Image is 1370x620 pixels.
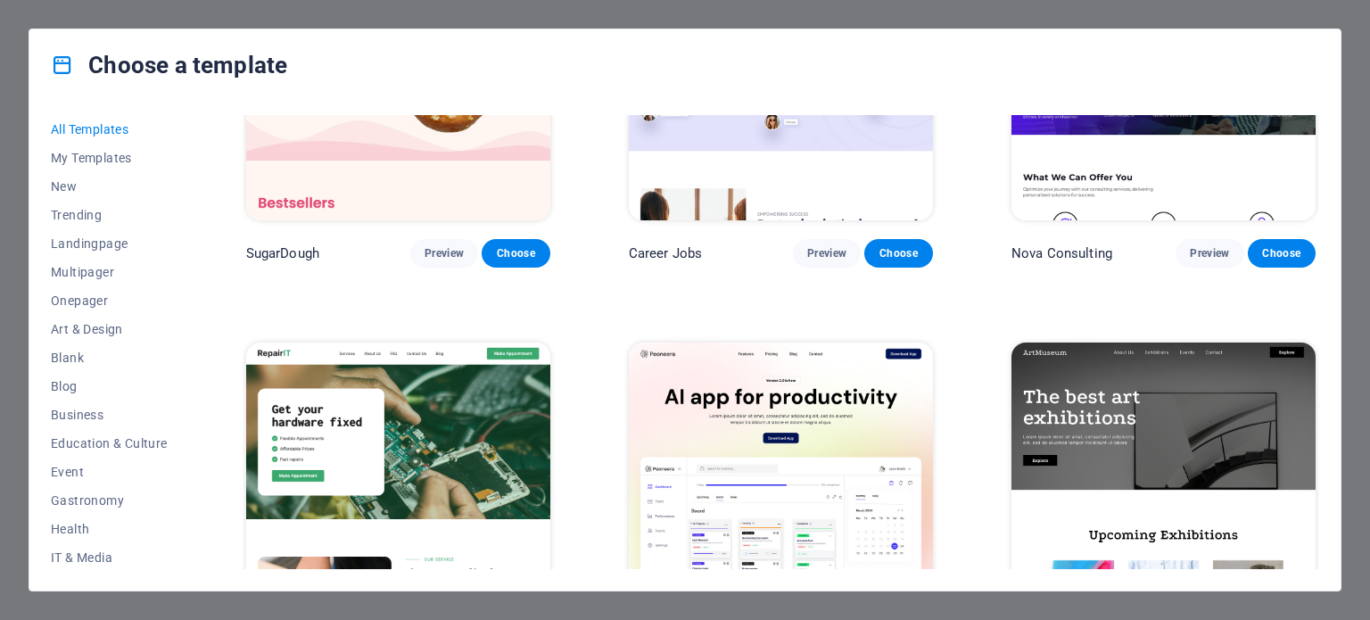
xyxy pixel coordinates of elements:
button: Blank [51,343,168,372]
span: IT & Media [51,550,168,565]
span: Choose [879,246,918,260]
span: Choose [496,246,535,260]
span: Preview [1190,246,1229,260]
button: My Templates [51,144,168,172]
button: IT & Media [51,543,168,572]
span: Blank [51,351,168,365]
span: Business [51,408,168,422]
p: Career Jobs [629,244,703,262]
span: Blog [51,379,168,393]
button: Preview [410,239,478,268]
span: Health [51,522,168,536]
span: Education & Culture [51,436,168,451]
span: Landingpage [51,236,168,251]
button: Trending [51,201,168,229]
button: Preview [1176,239,1243,268]
button: Choose [482,239,549,268]
span: New [51,179,168,194]
span: Art & Design [51,322,168,336]
button: Art & Design [51,315,168,343]
button: Choose [1248,239,1316,268]
h4: Choose a template [51,51,287,79]
button: Gastronomy [51,486,168,515]
button: Health [51,515,168,543]
p: Nova Consulting [1011,244,1112,262]
span: Multipager [51,265,168,279]
button: Education & Culture [51,429,168,458]
button: Blog [51,372,168,401]
button: Choose [864,239,932,268]
button: All Templates [51,115,168,144]
button: Event [51,458,168,486]
button: Landingpage [51,229,168,258]
span: My Templates [51,151,168,165]
span: Choose [1262,246,1301,260]
span: Gastronomy [51,493,168,508]
button: New [51,172,168,201]
span: Trending [51,208,168,222]
span: All Templates [51,122,168,136]
button: Multipager [51,258,168,286]
span: Preview [425,246,464,260]
span: Event [51,465,168,479]
button: Onepager [51,286,168,315]
button: Business [51,401,168,429]
span: Preview [807,246,846,260]
button: Preview [793,239,861,268]
p: SugarDough [246,244,319,262]
span: Onepager [51,293,168,308]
